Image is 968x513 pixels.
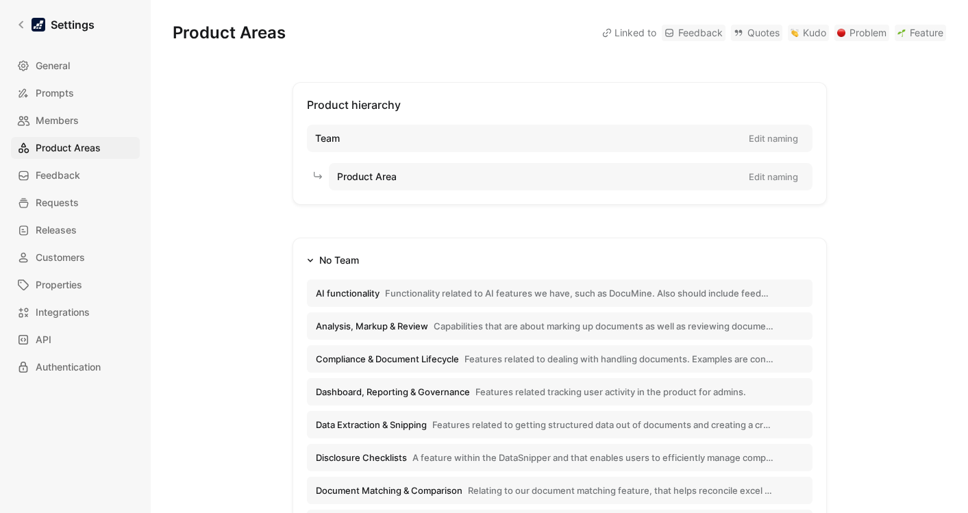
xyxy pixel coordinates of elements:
[791,29,799,37] img: 👏
[307,477,812,504] button: Document Matching & ComparisonRelating to our document matching feature, that helps reconcile exc...
[36,58,70,74] span: General
[51,16,95,33] h1: Settings
[11,274,140,296] a: Properties
[432,418,773,431] span: Features related to getting structured data out of documents and creating a cross reference betwe...
[173,22,286,44] h1: Product Areas
[36,304,90,321] span: Integrations
[837,29,845,37] img: 🔴
[475,386,746,398] span: Features related tracking user activity in the product for admins.
[307,378,812,405] button: Dashboard, Reporting & GovernanceFeatures related tracking user activity in the product for admins.
[834,25,889,41] a: 🔴Problem
[11,301,140,323] a: Integrations
[468,484,773,497] span: Relating to our document matching feature, that helps reconcile excel data with data in documents...
[434,320,773,332] span: Capabilities that are about marking up documents as well as reviewing documents directly in DataS...
[307,345,812,373] button: Compliance & Document LifecycleFeatures related to dealing with handling documents. Examples are ...
[307,312,812,340] button: Analysis, Markup & ReviewCapabilities that are about marking up documents as well as reviewing do...
[316,484,462,497] span: Document Matching & Comparison
[307,279,812,307] button: AI functionalityFunctionality related to AI features we have, such as DocuMine. Also should inclu...
[11,82,140,104] a: Prompts
[316,418,427,431] span: Data Extraction & Snipping
[316,386,470,398] span: Dashboard, Reporting & Governance
[319,252,359,268] div: No Team
[11,164,140,186] a: Feedback
[731,25,782,41] a: Quotes
[36,167,80,184] span: Feedback
[11,356,140,378] a: Authentication
[464,353,773,365] span: Features related to dealing with handling documents. Examples are controlling document retention,...
[316,287,380,299] span: AI functionality
[11,219,140,241] a: Releases
[36,359,101,375] span: Authentication
[301,252,364,268] button: No Team
[895,25,946,41] a: 🌱Feature
[11,329,140,351] a: API
[743,167,804,186] button: Edit naming
[11,247,140,268] a: Customers
[11,110,140,132] a: Members
[11,11,100,38] a: Settings
[316,353,459,365] span: Compliance & Document Lifecycle
[11,137,140,159] a: Product Areas
[316,320,428,332] span: Analysis, Markup & Review
[662,25,725,41] a: Feedback
[315,130,340,147] span: Team
[36,112,79,129] span: Members
[385,287,773,299] span: Functionality related to AI features we have, such as DocuMine. Also should include feedback on s...
[788,25,829,41] a: 👏Kudo
[337,168,397,185] span: Product Area
[307,444,812,471] button: Disclosure ChecklistsA feature within the DataSnipper and that enables users to efficiently manag...
[602,25,656,41] div: Linked to
[316,451,407,464] span: Disclosure Checklists
[36,222,77,238] span: Releases
[897,29,906,37] img: 🌱
[36,249,85,266] span: Customers
[36,331,51,348] span: API
[36,277,82,293] span: Properties
[307,411,812,438] button: Data Extraction & SnippingFeatures related to getting structured data out of documents and creati...
[11,55,140,77] a: General
[11,192,140,214] a: Requests
[36,140,101,156] span: Product Areas
[307,98,401,112] span: Product hierarchy
[412,451,773,464] span: A feature within the DataSnipper and that enables users to efficiently manage compliance against ...
[36,85,74,101] span: Prompts
[743,129,804,148] button: Edit naming
[36,195,79,211] span: Requests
